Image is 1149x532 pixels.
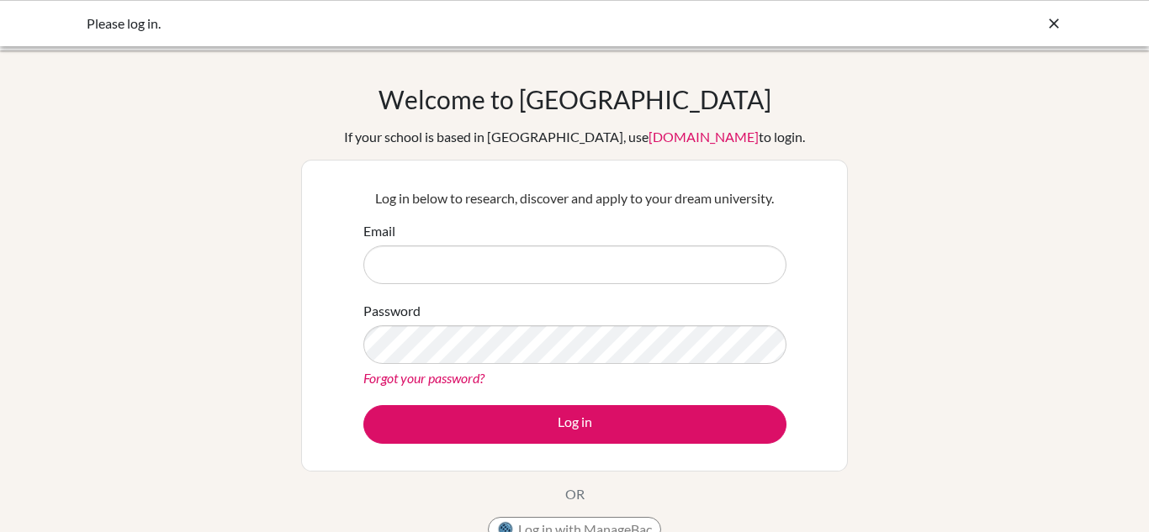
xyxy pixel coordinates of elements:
[649,129,759,145] a: [DOMAIN_NAME]
[363,221,395,241] label: Email
[379,84,771,114] h1: Welcome to [GEOGRAPHIC_DATA]
[565,484,585,504] p: OR
[363,301,421,321] label: Password
[363,188,786,208] p: Log in below to research, discover and apply to your dream university.
[344,127,805,147] div: If your school is based in [GEOGRAPHIC_DATA], use to login.
[87,13,810,34] div: Please log in.
[363,405,786,444] button: Log in
[363,370,484,386] a: Forgot your password?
